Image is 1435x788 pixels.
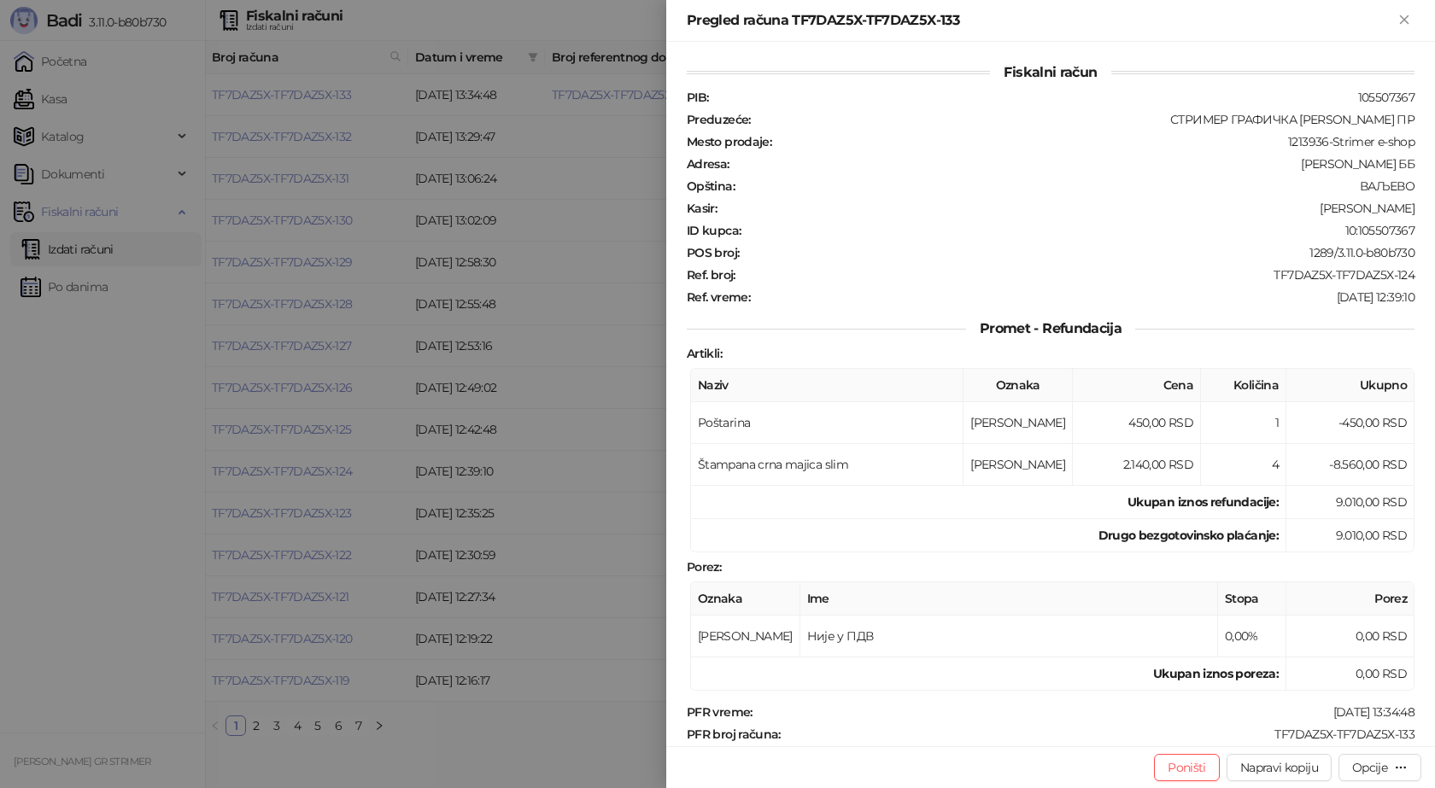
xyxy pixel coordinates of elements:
strong: Ukupan iznos refundacije : [1127,494,1279,510]
td: 0,00 RSD [1286,616,1414,657]
strong: POS broj : [687,245,739,260]
th: Porez [1286,582,1414,616]
div: 10:105507367 [742,223,1416,238]
div: Pregled računa TF7DAZ5X-TF7DAZ5X-133 [687,10,1394,31]
td: -8.560,00 RSD [1286,444,1414,486]
div: [PERSON_NAME] ББ [731,156,1416,172]
strong: ID kupca : [687,223,741,238]
td: [PERSON_NAME] [963,444,1073,486]
th: Cena [1073,369,1201,402]
div: 1213936-Strimer e-shop [773,134,1416,149]
td: 0,00% [1218,616,1286,657]
button: Poništi [1154,754,1220,781]
strong: Mesto prodaje : [687,134,771,149]
strong: PIB : [687,90,708,105]
th: Ime [800,582,1218,616]
button: Opcije [1338,754,1421,781]
button: Napravi kopiju [1227,754,1332,781]
th: Količina [1201,369,1286,402]
td: 9.010,00 RSD [1286,486,1414,519]
td: -450,00 RSD [1286,402,1414,444]
div: 105507367 [710,90,1416,105]
div: [DATE] 13:34:48 [754,704,1416,720]
div: TF7DAZ5X-TF7DAZ5X-133 [782,727,1416,742]
td: 450,00 RSD [1073,402,1201,444]
td: 2.140,00 RSD [1073,444,1201,486]
td: Štampana crna majica slim [691,444,963,486]
strong: PFR vreme : [687,704,753,720]
strong: Adresa : [687,156,729,172]
strong: Ukupan iznos poreza: [1153,666,1279,681]
span: Promet - Refundacija [966,320,1135,336]
strong: Artikli : [687,346,722,361]
th: Naziv [691,369,963,402]
th: Oznaka [691,582,800,616]
td: [PERSON_NAME] [691,616,800,657]
span: Fiskalni račun [990,64,1110,80]
strong: Porez : [687,559,721,575]
td: 4 [1201,444,1286,486]
td: 1 [1201,402,1286,444]
div: TF7DAZ5X-TF7DAZ5X-124 [737,267,1416,283]
div: [PERSON_NAME] [718,201,1416,216]
th: Stopa [1218,582,1286,616]
td: Poštarina [691,402,963,444]
td: [PERSON_NAME] [963,402,1073,444]
button: Zatvori [1394,10,1414,31]
strong: Drugo bezgotovinsko plaćanje : [1098,528,1279,543]
strong: Opština : [687,178,735,194]
strong: PFR broj računa : [687,727,781,742]
td: 9.010,00 RSD [1286,519,1414,552]
div: [DATE] 12:39:10 [752,289,1416,305]
div: ВАЉЕВО [736,178,1416,194]
th: Ukupno [1286,369,1414,402]
strong: Preduzeće : [687,112,751,127]
span: Napravi kopiju [1240,760,1318,775]
td: Није у ПДВ [800,616,1218,657]
strong: Kasir : [687,201,717,216]
strong: Ref. broj : [687,267,735,283]
strong: Ref. vreme : [687,289,750,305]
div: СТРИМЕР ГРАФИЧКА [PERSON_NAME] ПР [753,112,1416,127]
th: Oznaka [963,369,1073,402]
td: 0,00 RSD [1286,657,1414,691]
div: 1289/3.11.0-b80b730 [741,245,1416,260]
div: Opcije [1352,760,1387,775]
